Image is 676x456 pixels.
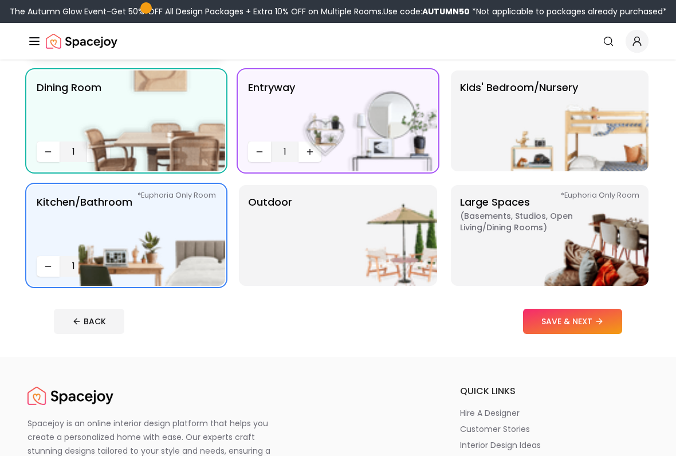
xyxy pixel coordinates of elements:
[460,194,603,277] p: Large Spaces
[502,185,649,286] img: Large Spaces *Euphoria Only
[27,23,649,60] nav: Global
[460,423,530,435] p: customer stories
[37,141,60,162] button: Decrease quantity
[37,194,132,251] p: Kitchen/Bathroom
[383,6,470,17] span: Use code:
[10,6,667,17] div: The Autumn Glow Event-Get 50% OFF All Design Packages + Extra 10% OFF on Multiple Rooms.
[78,185,225,286] img: Kitchen/Bathroom *Euphoria Only
[460,80,578,162] p: Kids' Bedroom/Nursery
[290,185,437,286] img: Outdoor
[470,6,667,17] span: *Not applicable to packages already purchased*
[460,439,649,451] a: interior design ideas
[460,384,649,398] h6: quick links
[460,407,520,419] p: hire a designer
[78,70,225,171] img: Dining Room
[27,384,113,407] a: Spacejoy
[460,439,541,451] p: interior design ideas
[248,141,271,162] button: Decrease quantity
[523,309,622,334] button: SAVE & NEXT
[27,384,113,407] img: Spacejoy Logo
[46,30,117,53] img: Spacejoy Logo
[460,407,649,419] a: hire a designer
[290,70,437,171] img: entryway
[248,80,295,137] p: entryway
[460,210,603,233] span: ( Basements, Studios, Open living/dining rooms )
[46,30,117,53] a: Spacejoy
[276,145,294,159] span: 1
[37,256,60,277] button: Decrease quantity
[64,260,82,273] span: 1
[460,423,649,435] a: customer stories
[248,194,292,277] p: Outdoor
[502,70,649,171] img: Kids' Bedroom/Nursery
[37,80,101,137] p: Dining Room
[422,6,470,17] b: AUTUMN50
[64,145,82,159] span: 1
[54,309,124,334] button: BACK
